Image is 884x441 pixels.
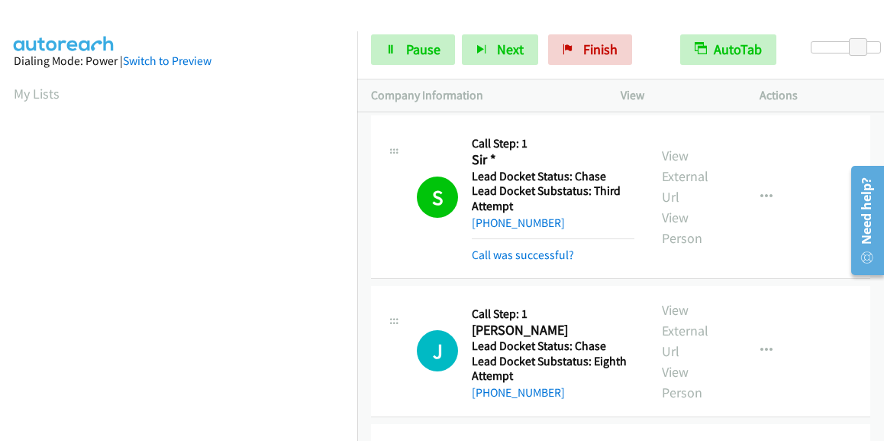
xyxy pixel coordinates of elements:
[680,34,776,65] button: AutoTab
[123,54,211,68] a: Switch to Preview
[472,248,574,262] a: Call was successful?
[472,322,634,339] h2: [PERSON_NAME]
[417,330,458,371] h1: J
[840,160,884,281] iframe: Resource Center
[472,136,634,151] h5: Call Step: 1
[472,216,565,230] a: [PHONE_NUMBER]
[14,85,60,102] a: My Lists
[472,385,565,400] a: [PHONE_NUMBER]
[371,86,593,105] p: Company Information
[472,354,634,384] h5: Lead Docket Substatus: Eighth Attempt
[497,41,524,58] span: Next
[14,52,344,70] div: Dialing Mode: Power |
[760,86,871,105] p: Actions
[472,183,634,213] h5: Lead Docket Substatus: Third Attempt
[548,34,632,65] a: Finish
[583,41,618,58] span: Finish
[472,339,634,354] h5: Lead Docket Status: Chase
[462,34,538,65] button: Next
[472,169,634,184] h5: Lead Docket Status: Chase
[371,34,455,65] a: Pause
[417,177,458,218] h1: S
[662,301,708,360] a: View External Url
[406,41,440,58] span: Pause
[662,209,702,247] a: View Person
[472,306,634,322] h5: Call Step: 1
[621,86,732,105] p: View
[662,147,708,206] a: View External Url
[472,151,634,169] h2: Sir *
[662,363,702,401] a: View Person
